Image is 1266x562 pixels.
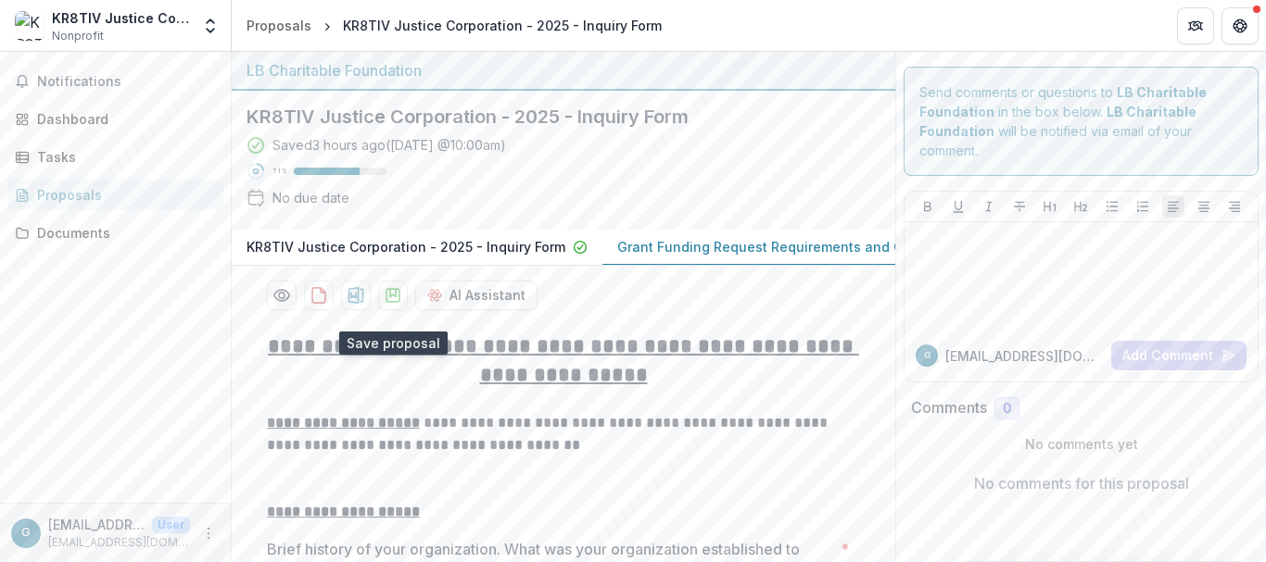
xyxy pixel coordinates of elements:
[52,8,190,28] div: KR8TIV Justice Corporation
[7,104,223,134] a: Dashboard
[1003,401,1011,417] span: 0
[304,281,334,310] button: download-proposal
[37,109,209,129] div: Dashboard
[904,67,1259,176] div: Send comments or questions to in the box below. will be notified via email of your comment.
[7,67,223,96] button: Notifications
[247,16,311,35] div: Proposals
[48,515,145,534] p: [EMAIL_ADDRESS][DOMAIN_NAME]
[378,281,408,310] button: download-proposal
[37,74,216,90] span: Notifications
[947,195,969,218] button: Underline
[247,59,880,81] div: LB Charitable Foundation
[924,351,931,360] div: grants@kr8tivjustice.org
[945,346,1104,366] p: [EMAIL_ADDRESS][DOMAIN_NAME]
[415,281,538,310] button: AI Assistant
[917,195,939,218] button: Bold
[239,12,319,39] a: Proposals
[1101,195,1123,218] button: Bullet List
[1070,195,1092,218] button: Heading 2
[272,135,506,155] div: Saved 3 hours ago ( [DATE] @ 10:00am )
[48,534,190,551] p: [EMAIL_ADDRESS][DOMAIN_NAME]
[197,7,223,44] button: Open entity switcher
[911,434,1251,454] p: No comments yet
[239,12,669,39] nav: breadcrumb
[341,281,371,310] button: download-proposal
[37,185,209,205] div: Proposals
[1008,195,1031,218] button: Strike
[15,11,44,41] img: KR8TIV Justice Corporation
[267,281,297,310] button: Preview 61888ac3-c955-4e87-93f8-1070d42aa766-1.pdf
[974,472,1189,494] p: No comments for this proposal
[21,527,31,539] div: grants@kr8tivjustice.org
[978,195,1000,218] button: Italicize
[1162,195,1184,218] button: Align Left
[617,237,1109,256] p: Grant Funding Request Requirements and Questionnaires - New Applicants
[1193,195,1215,218] button: Align Center
[52,28,104,44] span: Nonprofit
[343,16,662,35] div: KR8TIV Justice Corporation - 2025 - Inquiry Form
[7,180,223,210] a: Proposals
[247,237,565,256] p: KR8TIV Justice Corporation - 2025 - Inquiry Form
[37,147,209,167] div: Tasks
[911,399,987,417] h2: Comments
[1132,195,1154,218] button: Ordered List
[7,142,223,172] a: Tasks
[7,218,223,248] a: Documents
[1111,341,1247,370] button: Add Comment
[272,165,286,178] p: 71 %
[152,517,190,533] p: User
[247,106,851,128] h2: KR8TIV Justice Corporation - 2025 - Inquiry Form
[1039,195,1061,218] button: Heading 1
[37,223,209,243] div: Documents
[1177,7,1214,44] button: Partners
[1223,195,1246,218] button: Align Right
[272,188,349,207] div: No due date
[197,522,220,544] button: More
[1222,7,1259,44] button: Get Help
